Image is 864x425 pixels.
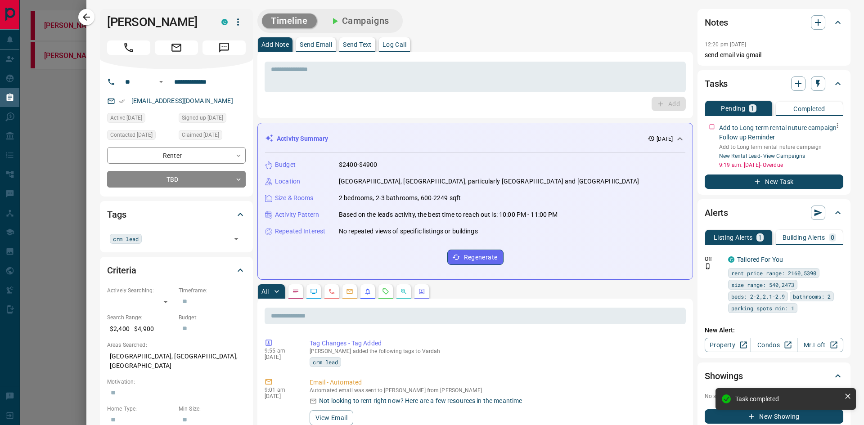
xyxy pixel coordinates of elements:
span: Message [202,40,246,55]
p: No repeated views of specific listings or buildings [339,227,478,236]
h2: Criteria [107,263,136,277]
a: Condos [751,338,797,352]
div: condos.ca [221,19,228,25]
div: Task completed [735,395,841,403]
p: Areas Searched: [107,341,246,349]
button: New Task [705,174,843,189]
p: $2400-$4900 [339,160,377,170]
p: Send Text [343,41,372,48]
p: No showings booked [705,392,843,400]
p: Size & Rooms [275,193,314,203]
span: bathrooms: 2 [793,292,831,301]
p: Based on the lead's activity, the best time to reach out is: 10:00 PM - 11:00 PM [339,210,558,219]
p: 12:20 pm [DATE] [705,41,746,48]
span: Contacted [DATE] [110,130,153,139]
p: Timeframe: [179,286,246,295]
span: beds: 2-2,2.1-2.9 [731,292,785,301]
p: Activity Pattern [275,210,319,219]
svg: Emails [346,288,353,295]
p: Min Size: [179,405,246,413]
p: [GEOGRAPHIC_DATA], [GEOGRAPHIC_DATA], [GEOGRAPHIC_DATA] [107,349,246,373]
p: All [261,288,269,295]
div: Showings [705,365,843,387]
div: TBD [107,171,246,188]
p: Listing Alerts [714,234,753,241]
p: 1 [751,105,754,112]
p: Completed [793,106,825,112]
svg: Agent Actions [418,288,425,295]
h2: Tags [107,207,126,222]
p: Add to Long term rental nuture campaign - Follow up Reminder [719,123,843,142]
button: Campaigns [320,13,398,28]
h1: [PERSON_NAME] [107,15,208,29]
h2: Alerts [705,206,728,220]
h2: Tasks [705,76,728,91]
p: Tag Changes - Tag Added [310,339,682,348]
p: Budget [275,160,296,170]
div: Tasks [705,73,843,94]
svg: Opportunities [400,288,407,295]
p: 9:19 a.m. [DATE] - Overdue [719,161,843,169]
p: Activity Summary [277,134,328,143]
div: Tue Sep 30 2025 [107,113,174,125]
svg: Calls [328,288,335,295]
p: Add Note [261,41,289,48]
div: Renter [107,147,246,164]
p: Search Range: [107,313,174,322]
span: rent price range: 2160,5390 [731,268,816,277]
span: parking spots min: 1 [731,304,794,313]
div: Alerts [705,202,843,224]
p: Not looking to rent right now? Here are a few resources in the meantime [319,396,522,406]
p: Log Call [382,41,406,48]
p: 2 bedrooms, 2-3 bathrooms, 600-2249 sqft [339,193,461,203]
span: Signed up [DATE] [182,113,223,122]
p: Pending [721,105,745,112]
svg: Requests [382,288,389,295]
button: Timeline [262,13,317,28]
p: $2,400 - $4,900 [107,322,174,336]
p: 1 [758,234,762,241]
div: condos.ca [728,256,734,263]
button: Regenerate [447,250,504,265]
div: Sun Sep 28 2025 [179,113,246,125]
span: size range: 540,2473 [731,280,794,289]
button: Open [156,76,166,87]
span: crm lead [313,358,338,367]
div: Activity Summary[DATE] [265,130,685,147]
p: [PERSON_NAME] added the following tags to Vardah [310,348,682,354]
span: Call [107,40,150,55]
p: Building Alerts [783,234,825,241]
p: Home Type: [107,405,174,413]
p: Off [705,255,723,263]
p: Email - Automated [310,378,682,387]
span: crm lead [113,234,139,243]
button: Open [230,233,243,245]
p: [GEOGRAPHIC_DATA], [GEOGRAPHIC_DATA], particularly [GEOGRAPHIC_DATA] and [GEOGRAPHIC_DATA] [339,177,639,186]
a: Tailored For You [737,256,783,263]
p: [DATE] [265,354,296,360]
p: Send Email [300,41,332,48]
span: Active [DATE] [110,113,142,122]
svg: Lead Browsing Activity [310,288,317,295]
div: Tags [107,204,246,225]
svg: Push Notification Only [705,263,711,269]
button: New Showing [705,409,843,424]
p: New Alert: [705,326,843,335]
div: Mon Sep 29 2025 [107,130,174,143]
h2: Showings [705,369,743,383]
p: [DATE] [265,393,296,399]
p: 9:01 am [265,387,296,393]
p: Add to Long term rental nuture campaign [719,143,843,151]
p: Repeated Interest [275,227,325,236]
a: [EMAIL_ADDRESS][DOMAIN_NAME] [131,97,233,104]
p: Motivation: [107,378,246,386]
p: Budget: [179,313,246,322]
a: Property [705,338,751,352]
p: 9:55 am [265,348,296,354]
a: New Rental Lead- View Campaigns [719,153,805,159]
a: Mr.Loft [797,338,843,352]
svg: Listing Alerts [364,288,371,295]
div: Notes [705,12,843,33]
div: Mon Sep 29 2025 [179,130,246,143]
p: send email via gmail [705,50,843,60]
